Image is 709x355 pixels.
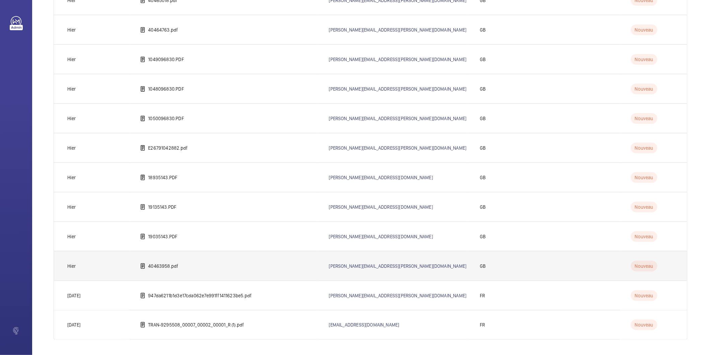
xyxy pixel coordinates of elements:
p: 947da6211b1d3e17cda062e7e991ff1411623be5.pdf [148,292,252,299]
a: [PERSON_NAME][EMAIL_ADDRESS][PERSON_NAME][DOMAIN_NAME] [329,57,467,62]
p: Hier [67,233,76,240]
p: Hier [67,145,76,151]
a: [PERSON_NAME][EMAIL_ADDRESS][PERSON_NAME][DOMAIN_NAME] [329,86,467,92]
p: GB [480,86,486,92]
a: [PERSON_NAME][EMAIL_ADDRESS][PERSON_NAME][DOMAIN_NAME] [329,263,467,269]
p: [DATE] [67,321,80,328]
p: GB [480,233,486,240]
p: Nouveau [631,319,657,330]
p: 40464763.pdf [148,27,178,33]
a: [PERSON_NAME][EMAIL_ADDRESS][PERSON_NAME][DOMAIN_NAME] [329,27,467,33]
p: Hier [67,174,76,181]
p: 1049096830.PDF [148,56,184,63]
p: Nouveau [631,261,657,271]
p: Nouveau [631,202,657,212]
p: Nouveau [631,54,657,65]
p: Nouveau [631,113,657,124]
a: [PERSON_NAME][EMAIL_ADDRESS][PERSON_NAME][DOMAIN_NAME] [329,145,467,151]
p: Nouveau [631,172,657,183]
a: [PERSON_NAME][EMAIL_ADDRESS][DOMAIN_NAME] [329,175,433,180]
p: Nouveau [631,24,657,35]
a: [PERSON_NAME][EMAIL_ADDRESS][DOMAIN_NAME] [329,204,433,210]
p: 19135143.PDF [148,204,176,210]
p: 18935143.PDF [148,174,177,181]
p: FR [480,292,485,299]
p: 19035143.PDF [148,233,177,240]
p: GB [480,56,486,63]
p: Nouveau [631,231,657,242]
p: Hier [67,86,76,92]
p: 1048096830.PDF [148,86,184,92]
a: [PERSON_NAME][EMAIL_ADDRESS][PERSON_NAME][DOMAIN_NAME] [329,293,467,298]
p: GB [480,174,486,181]
p: 40463958.pdf [148,263,178,269]
a: [PERSON_NAME][EMAIL_ADDRESS][DOMAIN_NAME] [329,234,433,239]
p: Nouveau [631,143,657,153]
p: Hier [67,115,76,122]
a: [EMAIL_ADDRESS][DOMAIN_NAME] [329,322,399,327]
p: GB [480,263,486,269]
p: E26791042882.pdf [148,145,188,151]
p: GB [480,145,486,151]
p: Nouveau [631,290,657,301]
p: 1050096830.PDF [148,115,184,122]
p: FR [480,321,485,328]
p: TRAN-9295508_00007_00002_00001_R (1).pdf [148,321,244,328]
p: Hier [67,56,76,63]
p: Hier [67,263,76,269]
p: GB [480,115,486,122]
p: Nouveau [631,84,657,94]
p: [DATE] [67,292,80,299]
p: GB [480,204,486,210]
p: GB [480,27,486,33]
p: Hier [67,27,76,33]
p: Hier [67,204,76,210]
a: [PERSON_NAME][EMAIL_ADDRESS][PERSON_NAME][DOMAIN_NAME] [329,116,467,121]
